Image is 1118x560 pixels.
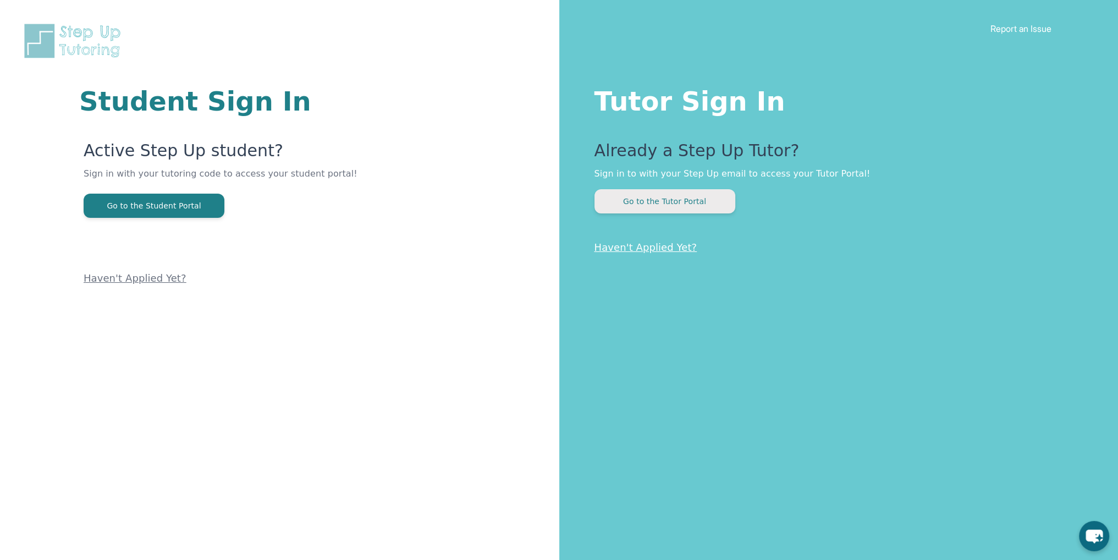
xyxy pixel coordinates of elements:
a: Haven't Applied Yet? [594,241,697,253]
a: Go to the Tutor Portal [594,196,735,206]
h1: Student Sign In [79,88,427,114]
h1: Tutor Sign In [594,84,1075,114]
button: Go to the Student Portal [84,194,224,218]
a: Haven't Applied Yet? [84,272,186,284]
p: Active Step Up student? [84,141,427,167]
p: Sign in to with your Step Up email to access your Tutor Portal! [594,167,1075,180]
a: Go to the Student Portal [84,200,224,211]
button: Go to the Tutor Portal [594,189,735,213]
button: chat-button [1079,521,1109,551]
p: Sign in with your tutoring code to access your student portal! [84,167,427,194]
a: Report an Issue [990,23,1051,34]
img: Step Up Tutoring horizontal logo [22,22,128,60]
p: Already a Step Up Tutor? [594,141,1075,167]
